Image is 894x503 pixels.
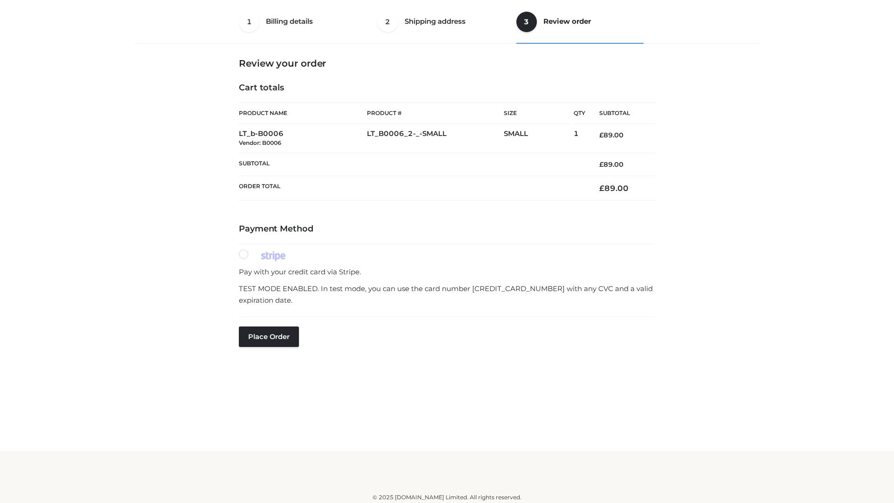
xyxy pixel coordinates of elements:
[367,102,504,124] th: Product #
[599,160,603,169] span: £
[599,131,623,139] bdi: 89.00
[599,184,604,193] span: £
[239,153,585,176] th: Subtotal
[574,124,585,153] td: 1
[239,176,585,201] th: Order Total
[585,103,655,124] th: Subtotal
[599,160,623,169] bdi: 89.00
[504,124,574,153] td: SMALL
[239,102,367,124] th: Product Name
[239,266,655,278] p: Pay with your credit card via Stripe.
[574,102,585,124] th: Qty
[599,131,603,139] span: £
[239,139,281,146] small: Vendor: B0006
[599,184,629,193] bdi: 89.00
[239,83,655,93] h4: Cart totals
[239,58,655,69] h3: Review your order
[138,493,756,502] div: © 2025 [DOMAIN_NAME] Limited. All rights reserved.
[239,326,299,347] button: Place order
[239,283,655,306] p: TEST MODE ENABLED. In test mode, you can use the card number [CREDIT_CARD_NUMBER] with any CVC an...
[239,124,367,153] td: LT_b-B0006
[367,124,504,153] td: LT_B0006_2-_-SMALL
[239,224,655,234] h4: Payment Method
[504,103,569,124] th: Size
